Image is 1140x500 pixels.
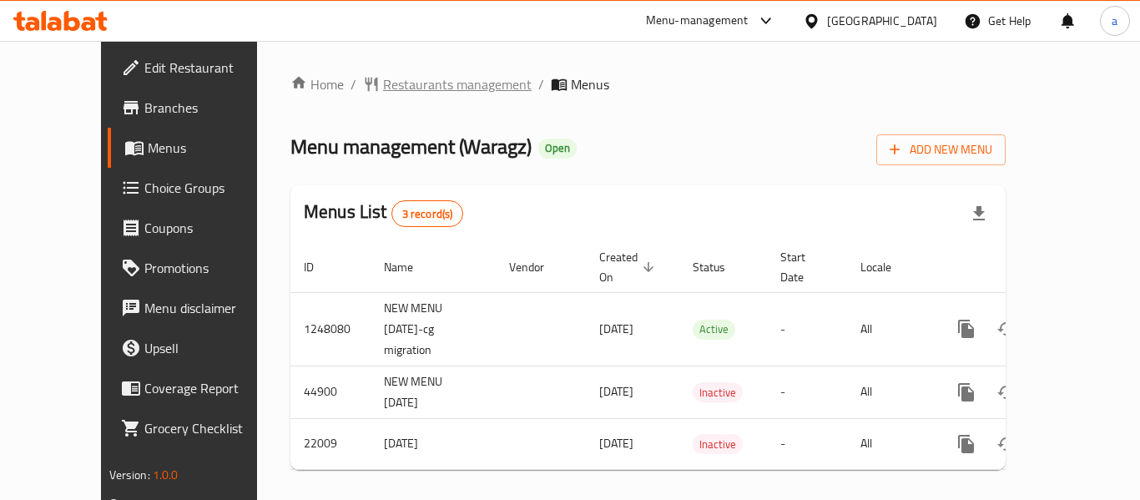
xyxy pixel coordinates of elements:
span: 3 record(s) [392,206,463,222]
a: Coverage Report [108,368,291,408]
table: enhanced table [290,242,1120,470]
span: Coverage Report [144,378,278,398]
div: Total records count [391,200,464,227]
span: Edit Restaurant [144,58,278,78]
a: Edit Restaurant [108,48,291,88]
span: Inactive [693,383,743,402]
td: 1248080 [290,292,371,366]
td: All [847,292,933,366]
div: Active [693,320,735,340]
td: 44900 [290,366,371,418]
span: Add New Menu [890,139,992,160]
button: Change Status [986,424,1027,464]
span: Menus [571,74,609,94]
button: more [946,424,986,464]
button: Change Status [986,309,1027,349]
a: Choice Groups [108,168,291,208]
button: Add New Menu [876,134,1006,165]
span: Menus [148,138,278,158]
td: NEW MENU [DATE] [371,366,496,418]
button: more [946,372,986,412]
span: Choice Groups [144,178,278,198]
span: Coupons [144,218,278,238]
td: [DATE] [371,418,496,469]
span: ID [304,257,335,277]
span: Status [693,257,747,277]
a: Upsell [108,328,291,368]
span: Branches [144,98,278,118]
span: [DATE] [599,381,633,402]
span: Grocery Checklist [144,418,278,438]
th: Actions [933,242,1120,293]
div: Open [538,139,577,159]
span: Vendor [509,257,566,277]
span: Promotions [144,258,278,278]
button: Change Status [986,372,1027,412]
td: All [847,418,933,469]
div: Inactive [693,434,743,454]
span: Locale [860,257,913,277]
span: a [1112,12,1117,30]
span: Inactive [693,435,743,454]
span: Menu disclaimer [144,298,278,318]
span: Active [693,320,735,339]
td: All [847,366,933,418]
a: Restaurants management [363,74,532,94]
span: Version: [109,464,150,486]
span: Menu management ( Waragz ) [290,128,532,165]
td: NEW MENU [DATE]-cg migration [371,292,496,366]
a: Grocery Checklist [108,408,291,448]
a: Home [290,74,344,94]
span: Upsell [144,338,278,358]
span: Name [384,257,435,277]
div: Export file [959,194,999,234]
li: / [538,74,544,94]
h2: Menus List [304,199,463,227]
span: 1.0.0 [153,464,179,486]
td: 22009 [290,418,371,469]
li: / [351,74,356,94]
a: Menu disclaimer [108,288,291,328]
span: [DATE] [599,432,633,454]
span: [DATE] [599,318,633,340]
div: Menu-management [646,11,749,31]
div: Inactive [693,382,743,402]
a: Branches [108,88,291,128]
td: - [767,418,847,469]
a: Promotions [108,248,291,288]
td: - [767,366,847,418]
div: [GEOGRAPHIC_DATA] [827,12,937,30]
td: - [767,292,847,366]
button: more [946,309,986,349]
a: Menus [108,128,291,168]
span: Open [538,141,577,155]
nav: breadcrumb [290,74,1006,94]
a: Coupons [108,208,291,248]
span: Created On [599,247,659,287]
span: Start Date [780,247,827,287]
span: Restaurants management [383,74,532,94]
